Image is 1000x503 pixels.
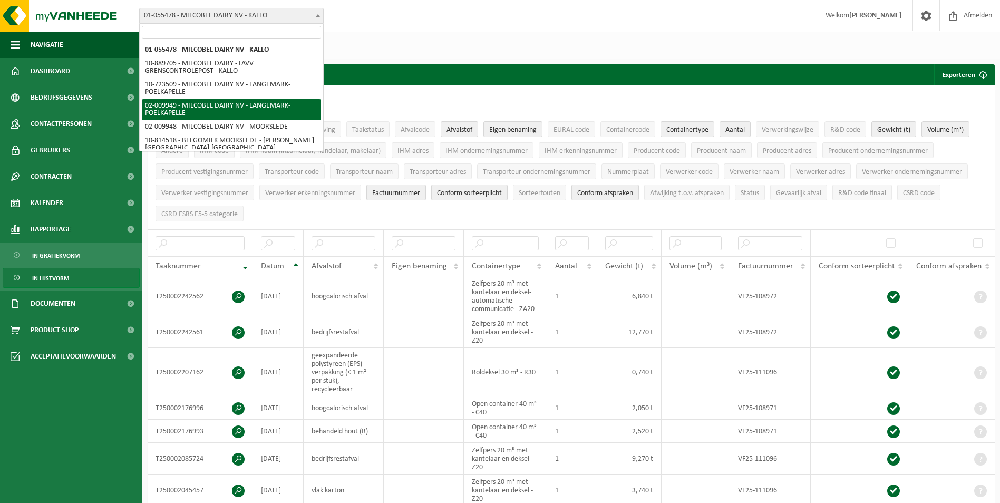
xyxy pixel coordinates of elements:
[634,147,680,155] span: Producent code
[916,262,982,270] span: Conform afspraken
[253,348,304,396] td: [DATE]
[464,348,547,396] td: Roldeksel 30 m³ - R30
[577,189,633,197] span: Conform afspraken
[31,137,70,163] span: Gebruikers
[601,163,655,179] button: NummerplaatNummerplaat: Activate to sort
[161,210,238,218] span: CSRD ESRS E5-5 categorie
[312,262,342,270] span: Afvalstof
[483,121,542,137] button: Eigen benamingEigen benaming: Activate to sort
[790,163,851,179] button: Verwerker adresVerwerker adres: Activate to sort
[796,168,845,176] span: Verwerker adres
[489,126,537,134] span: Eigen benaming
[483,168,590,176] span: Transporteur ondernemingsnummer
[730,420,811,443] td: VF25-108971
[697,147,746,155] span: Producent naam
[336,168,393,176] span: Transporteur naam
[600,121,655,137] button: ContainercodeContainercode: Activate to sort
[31,163,72,190] span: Contracten
[32,246,80,266] span: In grafiekvorm
[161,189,248,197] span: Verwerker vestigingsnummer
[934,64,994,85] button: Exporteren
[31,291,75,317] span: Documenten
[547,316,597,348] td: 1
[519,189,560,197] span: Sorteerfouten
[756,121,819,137] button: VerwerkingswijzeVerwerkingswijze: Activate to sort
[148,316,253,348] td: T250002242561
[31,58,70,84] span: Dashboard
[445,147,528,155] span: IHM ondernemingsnummer
[395,121,435,137] button: AfvalcodeAfvalcode: Activate to sort
[849,12,902,20] strong: [PERSON_NAME]
[832,185,892,200] button: R&D code finaalR&amp;D code finaal: Activate to sort
[472,262,520,270] span: Containertype
[148,396,253,420] td: T250002176996
[253,396,304,420] td: [DATE]
[253,420,304,443] td: [DATE]
[440,142,533,158] button: IHM ondernemingsnummerIHM ondernemingsnummer: Activate to sort
[730,443,811,475] td: VF25-111096
[666,126,708,134] span: Containertype
[304,316,384,348] td: bedrijfsrestafval
[464,396,547,420] td: Open container 40 m³ - C40
[644,185,730,200] button: Afwijking t.o.v. afsprakenAfwijking t.o.v. afspraken: Activate to sort
[666,168,713,176] span: Verwerker code
[441,121,478,137] button: AfvalstofAfvalstof: Activate to sort
[404,163,472,179] button: Transporteur adresTransporteur adres: Activate to sort
[819,262,895,270] span: Conform sorteerplicht
[265,189,355,197] span: Verwerker erkenningsnummer
[366,185,426,200] button: FactuurnummerFactuurnummer: Activate to sort
[741,189,759,197] span: Status
[871,121,916,137] button: Gewicht (t)Gewicht (t): Activate to sort
[605,262,643,270] span: Gewicht (t)
[156,262,201,270] span: Taaknummer
[828,147,928,155] span: Producent ondernemingsnummer
[346,121,390,137] button: TaakstatusTaakstatus: Activate to sort
[392,262,447,270] span: Eigen benaming
[446,126,472,134] span: Afvalstof
[547,348,597,396] td: 1
[31,32,63,58] span: Navigatie
[265,168,319,176] span: Transporteur code
[31,343,116,370] span: Acceptatievoorwaarden
[464,443,547,475] td: Zelfpers 20 m³ met kantelaar en deksel - Z20
[597,348,662,396] td: 0,740 t
[838,189,886,197] span: R&D code finaal
[261,262,284,270] span: Datum
[555,262,577,270] span: Aantal
[31,317,79,343] span: Product Shop
[762,126,813,134] span: Verwerkingswijze
[3,245,140,265] a: In grafiekvorm
[545,147,617,155] span: IHM erkenningsnummer
[597,443,662,475] td: 9,270 t
[142,43,321,57] li: 01-055478 - MILCOBEL DAIRY NV - KALLO
[513,185,566,200] button: SorteerfoutenSorteerfouten: Activate to sort
[548,121,595,137] button: EURAL codeEURAL code: Activate to sort
[304,348,384,396] td: geëxpandeerde polystyreen (EPS) verpakking (< 1 m² per stuk), recycleerbaar
[547,443,597,475] td: 1
[156,185,254,200] button: Verwerker vestigingsnummerVerwerker vestigingsnummer: Activate to sort
[606,126,649,134] span: Containercode
[547,420,597,443] td: 1
[730,316,811,348] td: VF25-108972
[607,168,649,176] span: Nummerplaat
[862,168,962,176] span: Verwerker ondernemingsnummer
[661,121,714,137] button: ContainertypeContainertype: Activate to sort
[142,134,321,155] li: 10-814518 - BELGOMILK MOORSLEDE - [PERSON_NAME][GEOGRAPHIC_DATA]-[GEOGRAPHIC_DATA]
[464,316,547,348] td: Zelfpers 20 m³ met kantelaar en deksel - Z20
[720,121,751,137] button: AantalAantal: Activate to sort
[397,147,429,155] span: IHM adres
[628,142,686,158] button: Producent codeProducent code: Activate to sort
[738,262,793,270] span: Factuurnummer
[253,276,304,316] td: [DATE]
[31,111,92,137] span: Contactpersonen
[32,268,69,288] span: In lijstvorm
[156,206,244,221] button: CSRD ESRS E5-5 categorieCSRD ESRS E5-5 categorie: Activate to sort
[431,185,508,200] button: Conform sorteerplicht : Activate to sort
[830,126,860,134] span: R&D code
[725,126,745,134] span: Aantal
[139,8,324,24] span: 01-055478 - MILCOBEL DAIRY NV - KALLO
[571,185,639,200] button: Conform afspraken : Activate to sort
[464,420,547,443] td: Open container 40 m³ - C40
[730,396,811,420] td: VF25-108971
[304,443,384,475] td: bedrijfsrestafval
